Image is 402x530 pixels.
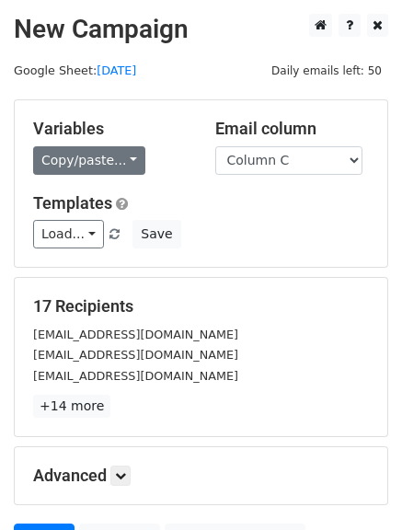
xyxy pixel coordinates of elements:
small: [EMAIL_ADDRESS][DOMAIN_NAME] [33,348,238,362]
h5: Variables [33,119,188,139]
a: [DATE] [97,63,136,77]
h5: Email column [215,119,370,139]
small: [EMAIL_ADDRESS][DOMAIN_NAME] [33,369,238,383]
h5: Advanced [33,466,369,486]
a: Daily emails left: 50 [265,63,388,77]
h5: 17 Recipients [33,296,369,317]
h2: New Campaign [14,14,388,45]
a: Templates [33,193,112,213]
iframe: Chat Widget [310,442,402,530]
small: [EMAIL_ADDRESS][DOMAIN_NAME] [33,328,238,341]
small: Google Sheet: [14,63,136,77]
button: Save [132,220,180,248]
a: Copy/paste... [33,146,145,175]
a: +14 more [33,395,110,418]
a: Load... [33,220,104,248]
span: Daily emails left: 50 [265,61,388,81]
